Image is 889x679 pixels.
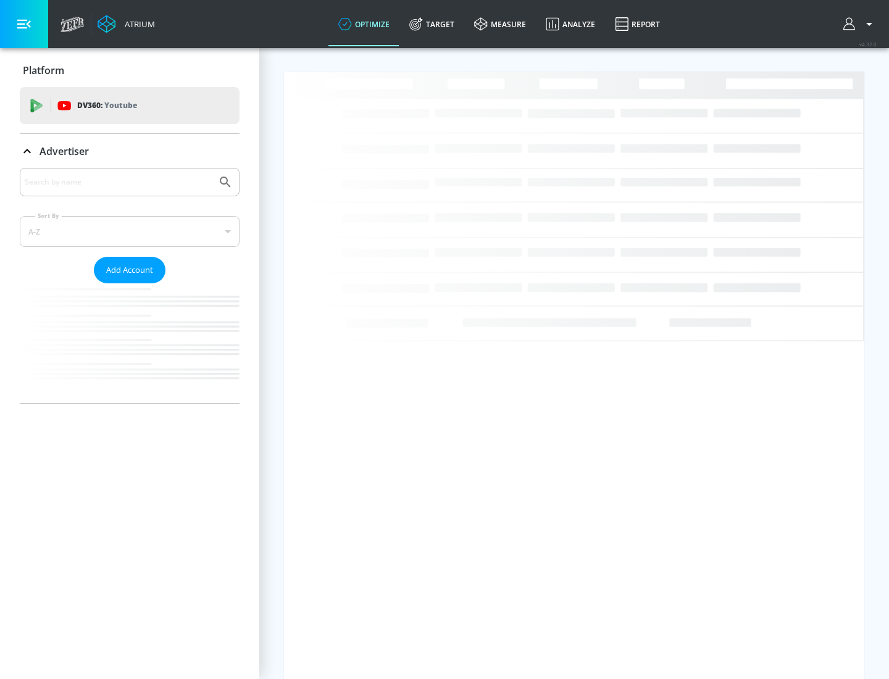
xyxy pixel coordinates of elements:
div: A-Z [20,216,240,247]
p: Advertiser [40,144,89,158]
div: Advertiser [20,168,240,403]
input: Search by name [25,174,212,190]
a: Analyze [536,2,605,46]
span: v 4.32.0 [859,41,877,48]
p: DV360: [77,99,137,112]
a: Report [605,2,670,46]
p: Platform [23,64,64,77]
button: Add Account [94,257,165,283]
p: Youtube [104,99,137,112]
div: Atrium [120,19,155,30]
a: measure [464,2,536,46]
div: Platform [20,53,240,88]
div: DV360: Youtube [20,87,240,124]
div: Advertiser [20,134,240,169]
a: optimize [328,2,399,46]
a: Target [399,2,464,46]
span: Add Account [106,263,153,277]
nav: list of Advertiser [20,283,240,403]
a: Atrium [98,15,155,33]
label: Sort By [35,212,62,220]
